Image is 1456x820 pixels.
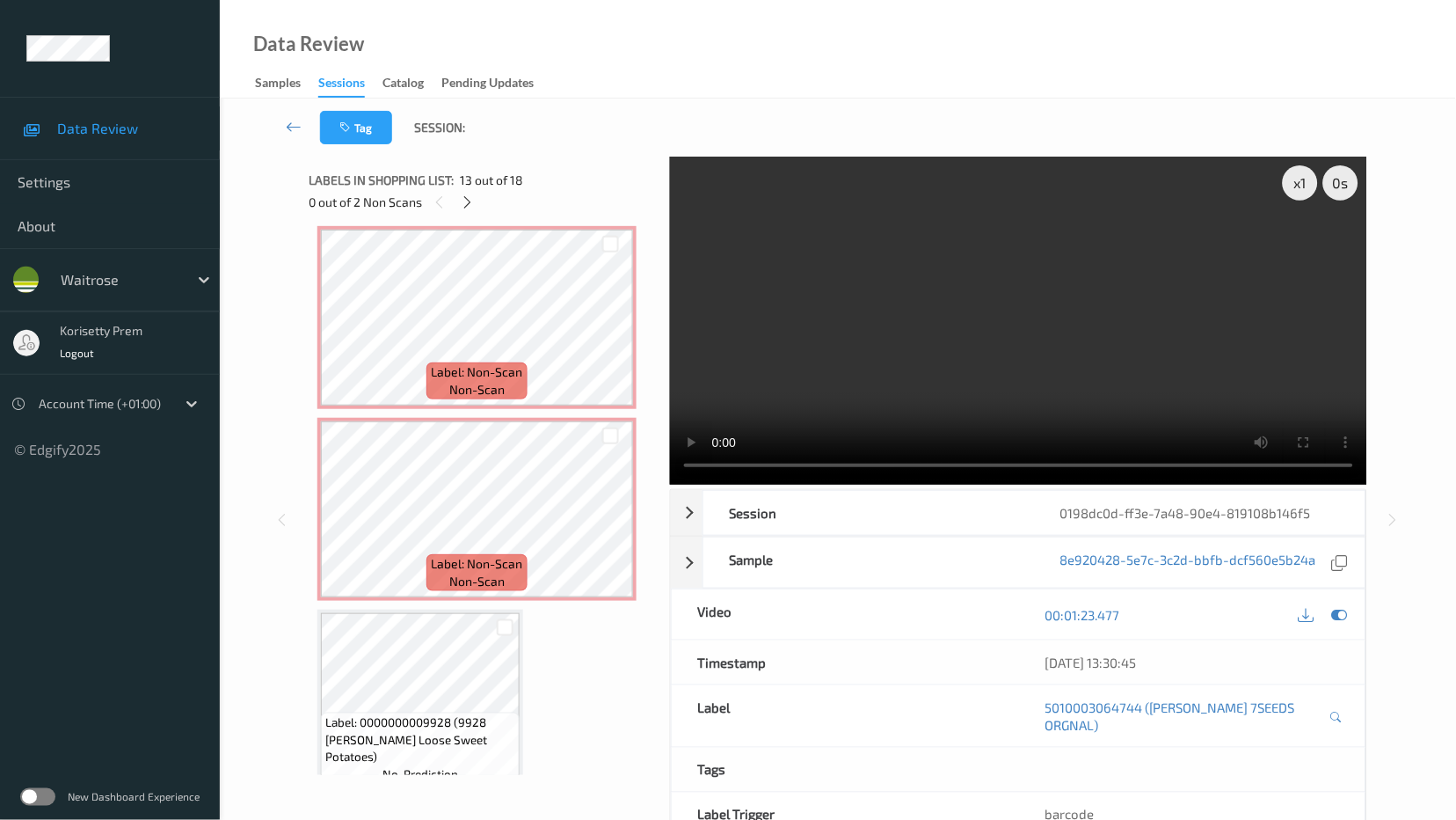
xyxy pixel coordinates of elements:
[253,35,364,53] div: Data Review
[1045,699,1325,734] a: 5010003064744 ([PERSON_NAME] 7SEEDS ORGNAL)
[382,71,441,96] a: Catalog
[1045,606,1119,624] a: 00:01:23.477
[703,538,1035,588] div: Sample
[1060,551,1316,575] a: 8e920428-5e7c-3c2d-bbfb-dcf560e5b24a
[382,766,458,784] span: no-prediction
[309,191,658,213] div: 0 out of 2 Non Scans
[703,491,1035,535] div: Session
[672,685,1019,747] div: Label
[318,74,365,98] div: Sessions
[318,71,382,98] a: Sessions
[460,172,523,189] span: 13 out of 18
[255,71,318,96] a: Samples
[441,71,551,96] a: Pending Updates
[1323,165,1358,201] div: 0 s
[414,119,465,136] span: Session:
[320,111,392,144] button: Tag
[382,74,424,96] div: Catalog
[1034,491,1365,535] div: 0198dc0d-ff3e-7a48-90e4-819108b146f5
[671,490,1366,536] div: Session0198dc0d-ff3e-7a48-90e4-819108b146f5
[325,714,515,766] span: Label: 0000000009928 (9928 [PERSON_NAME] Loose Sweet Potatoes)
[672,641,1019,685] div: Timestamp
[309,172,454,189] span: Labels in shopping list:
[255,74,301,96] div: Samples
[449,573,505,590] span: non-scan
[672,589,1019,640] div: Video
[449,381,505,399] span: non-scan
[432,363,523,381] span: Label: Non-Scan
[1045,654,1339,671] div: [DATE] 13:30:45
[441,74,534,96] div: Pending Updates
[1283,165,1318,201] div: x 1
[672,748,1019,792] div: Tags
[432,555,523,573] span: Label: Non-Scan
[671,537,1366,589] div: Sample8e920428-5e7c-3c2d-bbfb-dcf560e5b24a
